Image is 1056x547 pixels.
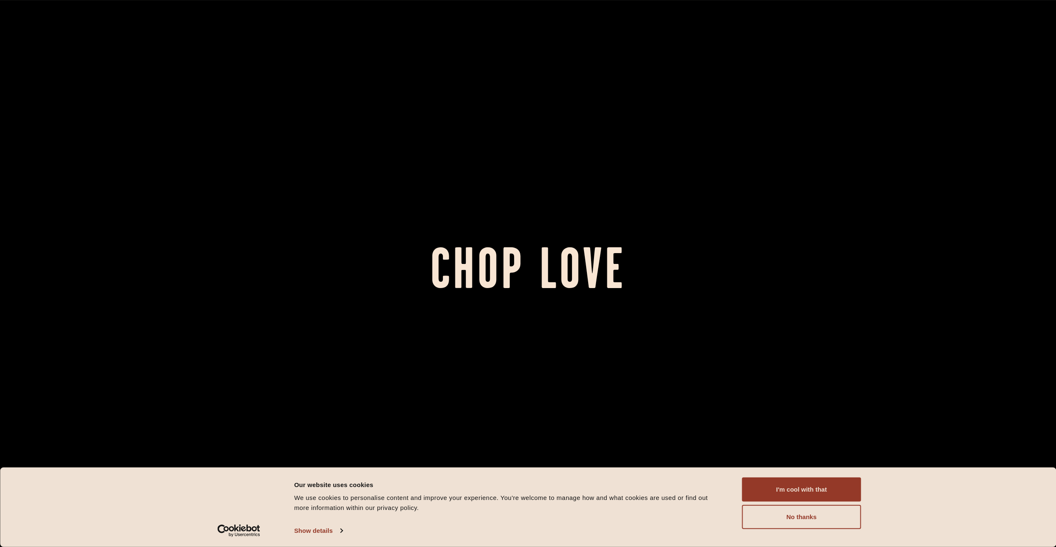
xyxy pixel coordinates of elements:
div: We use cookies to personalise content and improve your experience. You're welcome to manage how a... [294,493,723,513]
button: I'm cool with that [742,477,861,502]
button: No thanks [742,505,861,529]
a: Usercentrics Cookiebot - opens in a new window [202,525,275,537]
a: Show details [294,525,343,537]
div: Our website uses cookies [294,480,723,490]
